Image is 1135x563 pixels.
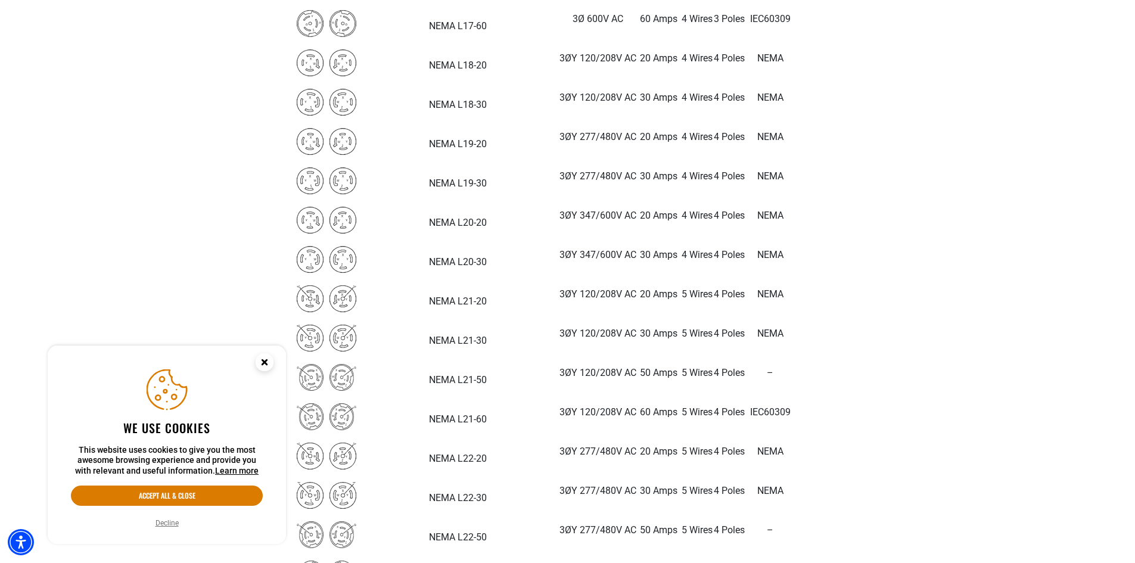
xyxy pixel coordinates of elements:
[297,325,356,352] img: NEMA L21-30
[746,287,795,301] p: NEMA
[638,51,680,66] p: 20 Amps
[714,130,745,144] p: 4 Poles
[559,51,636,66] p: 3ØY 120/208V AC
[714,444,745,459] p: 4 Poles
[297,285,356,312] img: NEMA L21-20
[638,130,680,144] p: 20 Amps
[559,209,636,223] p: 3ØY 347/600V AC
[682,248,713,262] p: 4 Wires
[559,169,636,183] p: 3ØY 277/480V AC
[714,523,745,537] p: 4 Poles
[714,169,745,183] p: 4 Poles
[682,51,713,66] p: 4 Wires
[429,138,487,150] strong: NEMA L19-20
[559,287,636,301] p: 3ØY 120/208V AC
[638,169,680,183] p: 30 Amps
[559,523,636,537] p: 3ØY 277/480V AC
[638,484,680,498] p: 30 Amps
[243,346,286,382] button: Close this option
[215,466,259,475] a: This website uses cookies to give you the most awesome browsing experience and provide you with r...
[746,169,795,183] p: NEMA
[559,326,636,341] p: 3ØY 120/208V AC
[48,346,286,545] aside: Cookie Consent
[297,49,356,76] img: NEMA L18-20
[682,523,713,537] p: 5 Wires
[638,326,680,341] p: 30 Amps
[746,326,795,341] p: NEMA
[429,178,487,189] strong: NEMA L19-30
[714,287,745,301] p: 4 Poles
[559,366,636,380] p: 3ØY 120/208V AC
[429,453,487,464] strong: NEMA L22-20
[682,444,713,459] p: 5 Wires
[638,248,680,262] p: 30 Amps
[714,326,745,341] p: 4 Poles
[714,51,745,66] p: 4 Poles
[429,374,487,385] strong: NEMA L21-50
[682,169,713,183] p: 4 Wires
[682,91,713,105] p: 4 Wires
[746,91,795,105] p: NEMA
[682,405,713,419] p: 5 Wires
[297,482,356,509] img: NEMA L22-30
[746,523,795,537] p: –
[638,287,680,301] p: 20 Amps
[714,366,745,380] p: 4 Poles
[429,99,487,110] strong: NEMA L18-30
[71,420,263,436] h2: We use cookies
[297,364,356,391] img: NEMA L21-50
[559,444,636,459] p: 3ØY 277/480V AC
[297,207,356,234] img: NEMA L20-20
[638,366,680,380] p: 50 Amps
[297,521,356,548] img: NEMA L22-50
[559,248,636,262] p: 3ØY 347/600V AC
[429,256,487,267] strong: NEMA L20-30
[559,405,636,419] p: 3ØY 120/208V AC
[714,484,745,498] p: 4 Poles
[638,444,680,459] p: 20 Amps
[429,20,487,32] strong: NEMA L17-60
[638,12,680,26] p: 60 Amps
[8,529,34,555] div: Accessibility Menu
[429,60,487,71] strong: NEMA L18-20
[297,246,356,273] img: NEMA L20-30
[746,209,795,223] p: NEMA
[682,12,713,26] p: 4 Wires
[429,335,487,346] strong: NEMA L21-30
[297,403,356,430] img: NEMA L21-60
[682,130,713,144] p: 4 Wires
[714,209,745,223] p: 4 Poles
[429,531,487,543] strong: NEMA L22-50
[746,405,795,419] p: IEC60309
[71,486,263,506] button: Accept all & close
[714,248,745,262] p: 4 Poles
[746,248,795,262] p: NEMA
[746,12,795,26] p: IEC60309
[297,128,356,155] img: NEMA L19-20
[429,492,487,503] strong: NEMA L22-30
[429,413,487,425] strong: NEMA L21-60
[297,443,356,469] img: NEMA L22-20
[297,89,356,116] img: NEMA L18-30
[682,287,713,301] p: 5 Wires
[682,366,713,380] p: 5 Wires
[638,91,680,105] p: 30 Amps
[714,405,745,419] p: 4 Poles
[682,326,713,341] p: 5 Wires
[682,209,713,223] p: 4 Wires
[714,91,745,105] p: 4 Poles
[429,217,487,228] strong: NEMA L20-20
[746,444,795,459] p: NEMA
[638,405,680,419] p: 60 Amps
[71,445,263,477] p: This website uses cookies to give you the most awesome browsing experience and provide you with r...
[638,209,680,223] p: 20 Amps
[297,10,356,37] img: NEMA L17-60
[559,130,636,144] p: 3ØY 277/480V AC
[559,484,636,498] p: 3ØY 277/480V AC
[297,167,356,194] img: NEMA L19-30
[429,296,487,307] strong: NEMA L21-20
[746,484,795,498] p: NEMA
[746,130,795,144] p: NEMA
[152,517,182,529] button: Decline
[559,12,636,26] p: 3Ø 600V AC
